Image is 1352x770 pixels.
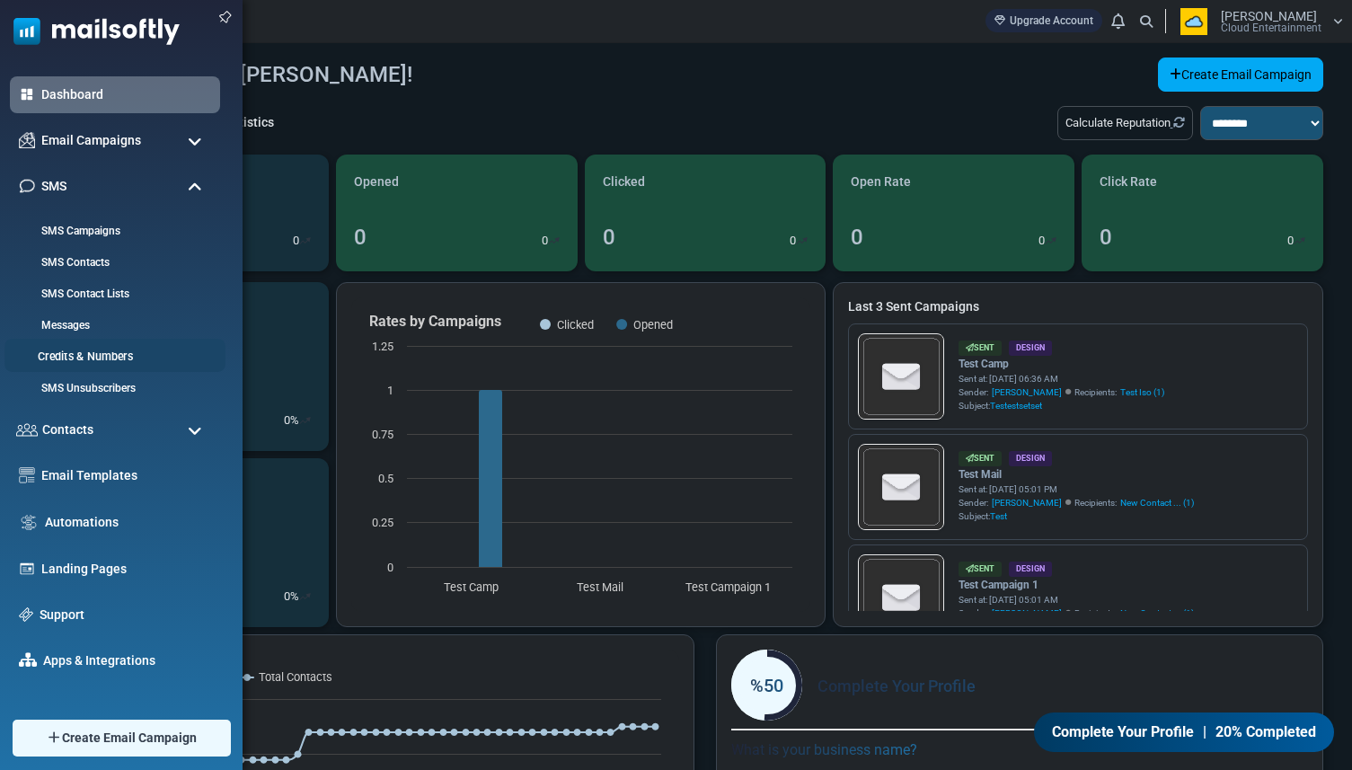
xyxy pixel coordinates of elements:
img: empty-draft-icon2.svg [860,556,943,640]
div: 0 [1100,221,1112,253]
a: Credits & Numbers [4,349,220,366]
a: Automations [45,513,211,532]
a: Create Email Campaign [1158,58,1323,92]
p: 0 [284,588,290,606]
div: Sender: Recipients: [959,496,1194,509]
span: Test [990,511,1007,521]
a: Test Mail [959,466,1194,482]
a: SMS Campaigns [10,223,216,239]
p: 0 [542,232,548,250]
div: Design [1009,562,1052,577]
a: Test Camp [959,356,1164,372]
div: 0 [354,221,367,253]
text: Clicked [557,318,594,332]
a: Test Iso (1) [1120,385,1164,399]
text: 0.25 [372,516,393,529]
span: Complete Your Profile [1049,721,1195,744]
span: Cloud Entertainment [1221,22,1321,33]
a: Dashboard [41,85,211,104]
img: empty-draft-icon2.svg [860,446,943,529]
span: [PERSON_NAME] [1221,10,1317,22]
span: [PERSON_NAME] [992,496,1062,509]
span: Contacts [42,420,93,439]
h4: Welcome back, [PERSON_NAME]! [87,62,412,88]
svg: Rates by Campaigns [351,297,810,612]
p: 0 [1038,232,1045,250]
div: % [284,412,311,429]
span: SMS [41,177,66,196]
div: Sent at: [DATE] 06:36 AM [959,372,1164,385]
div: Sender: Recipients: [959,385,1164,399]
div: %50 [731,672,802,699]
a: User Logo [PERSON_NAME] Cloud Entertainment [1171,8,1343,35]
text: 0.5 [378,472,393,485]
div: Design [1009,451,1052,466]
a: SMS Contact Lists [10,286,216,302]
img: sms-icon.png [19,178,35,194]
text: Rates by Campaigns [369,313,501,330]
p: 0 [1287,232,1294,250]
text: 1.25 [372,340,393,353]
div: Sender: Recipients: [959,606,1194,620]
a: SMS Unsubscribers [10,380,216,396]
a: Last 3 Sent Campaigns [848,297,1308,316]
text: Total Contacts [259,670,332,684]
a: New Contact ... (1) [1120,496,1194,509]
img: landing_pages.svg [19,561,35,577]
div: Sent [959,451,1002,466]
span: 20% Completed [1216,721,1319,744]
a: Refresh Stats [1171,116,1185,129]
div: Subject: [959,399,1164,412]
a: Email Templates [41,466,211,485]
a: SMS Contacts [10,254,216,270]
div: Calculate Reputation [1057,106,1193,140]
div: Sent [959,341,1002,356]
span: Clicked [603,173,645,191]
div: Sent [959,562,1002,577]
span: [PERSON_NAME] [992,385,1062,399]
span: Open Rate [851,173,911,191]
a: Apps & Integrations [43,651,211,670]
a: Support [40,606,211,624]
p: 0 [293,232,299,250]
span: [PERSON_NAME] [992,606,1062,620]
img: User Logo [1171,8,1216,35]
img: campaigns-icon.png [19,132,35,148]
a: Upgrade Account [985,9,1102,32]
img: support-icon.svg [19,607,33,622]
span: Create Email Campaign [62,729,197,748]
text: Test Camp [444,580,499,594]
text: Test Campaign 1 [685,580,771,594]
p: 0 [284,412,290,429]
a: Test Campaign 1 [959,577,1194,593]
text: Test Mail [576,580,623,594]
text: 1 [387,384,393,397]
span: Email Campaigns [41,131,141,150]
p: 0 [790,232,796,250]
div: % [284,588,311,606]
text: 0.75 [372,428,393,441]
img: dashboard-icon-active.svg [19,86,35,102]
span: Settings [41,697,89,716]
div: Sent at: [DATE] 05:01 PM [959,482,1194,496]
div: 0 [603,221,615,253]
span: Opened [354,173,399,191]
img: workflow.svg [19,512,39,533]
span: Testestsetset [990,401,1042,411]
div: Sent at: [DATE] 05:01 AM [959,593,1194,606]
div: Design [1009,341,1052,356]
text: Opened [633,318,673,332]
span: | [1203,721,1206,744]
div: 0 [851,221,863,253]
label: What is your business name? [731,730,917,761]
img: email-templates-icon.svg [19,467,35,483]
a: New Contact ... (1) [1120,606,1194,620]
div: Complete Your Profile [731,650,1308,721]
div: Subject: [959,509,1194,523]
text: 0 [387,561,393,574]
a: Landing Pages [41,560,211,579]
a: Complete Your Profile | 20% Completed [1030,712,1337,753]
span: Click Rate [1100,173,1157,191]
a: Messages [10,317,216,333]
